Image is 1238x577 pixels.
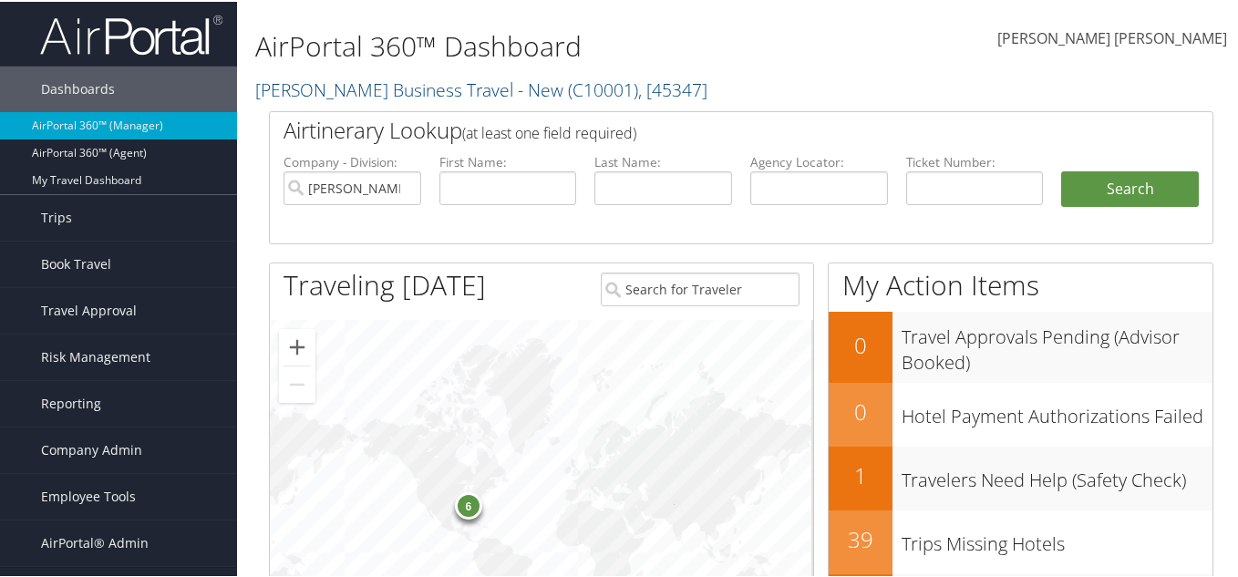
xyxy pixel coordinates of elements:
[594,151,732,170] label: Last Name:
[997,9,1227,66] a: [PERSON_NAME] [PERSON_NAME]
[284,151,421,170] label: Company - Division:
[41,333,150,378] span: Risk Management
[41,286,137,332] span: Travel Approval
[284,264,486,303] h1: Traveling [DATE]
[829,509,1212,572] a: 39Trips Missing Hotels
[997,26,1227,46] span: [PERSON_NAME] [PERSON_NAME]
[601,271,800,304] input: Search for Traveler
[455,490,482,518] div: 6
[829,328,892,359] h2: 0
[568,76,638,100] span: ( C10001 )
[41,193,72,239] span: Trips
[829,459,892,489] h2: 1
[284,113,1120,144] h2: Airtinerary Lookup
[41,519,149,564] span: AirPortal® Admin
[902,314,1212,374] h3: Travel Approvals Pending (Advisor Booked)
[902,457,1212,491] h3: Travelers Need Help (Safety Check)
[41,426,142,471] span: Company Admin
[41,65,115,110] span: Dashboards
[255,76,707,100] a: [PERSON_NAME] Business Travel - New
[439,151,577,170] label: First Name:
[829,310,1212,380] a: 0Travel Approvals Pending (Advisor Booked)
[906,151,1044,170] label: Ticket Number:
[40,12,222,55] img: airportal-logo.png
[462,121,636,141] span: (at least one field required)
[638,76,707,100] span: , [ 45347 ]
[750,151,888,170] label: Agency Locator:
[829,381,1212,445] a: 0Hotel Payment Authorizations Failed
[902,520,1212,555] h3: Trips Missing Hotels
[1061,170,1199,206] button: Search
[279,365,315,401] button: Zoom out
[902,393,1212,428] h3: Hotel Payment Authorizations Failed
[829,445,1212,509] a: 1Travelers Need Help (Safety Check)
[829,264,1212,303] h1: My Action Items
[41,472,136,518] span: Employee Tools
[279,327,315,364] button: Zoom in
[829,522,892,553] h2: 39
[255,26,903,64] h1: AirPortal 360™ Dashboard
[41,379,101,425] span: Reporting
[41,240,111,285] span: Book Travel
[829,395,892,426] h2: 0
